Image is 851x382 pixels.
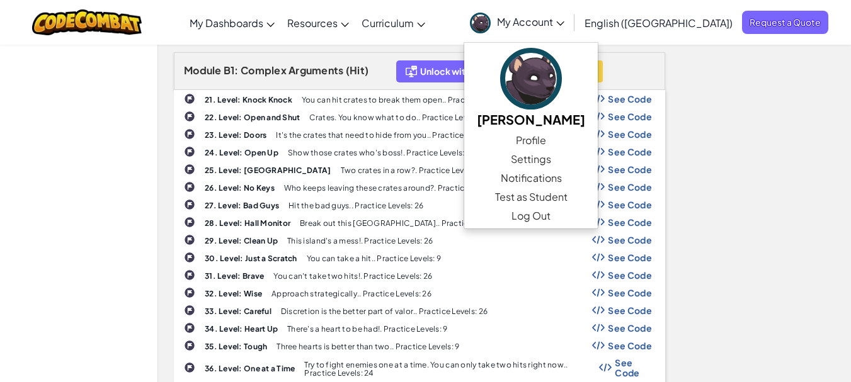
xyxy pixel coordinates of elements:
img: IconChallengeLevel.svg [184,164,195,175]
span: See Code [608,340,652,351]
span: Resources [287,16,338,30]
span: See Code [608,111,652,121]
img: Show Code Logo [592,323,605,332]
span: See Code [608,94,652,104]
p: Show those crates who's boss!. Practice Levels: 15 [288,149,474,157]
img: Show Code Logo [599,363,612,372]
img: Show Code Logo [592,94,605,103]
a: My Account [464,3,571,42]
span: See Code [608,323,652,333]
img: IconChallengeLevel.svg [184,340,195,351]
b: 36. Level: One at a Time [205,364,295,373]
p: Crates. You know what to do.. Practice Levels: 26 [309,113,490,121]
p: You can take a hit.. Practice Levels: 9 [307,254,442,262]
img: IconChallengeLevel.svg [184,199,195,210]
span: See Code [608,270,652,280]
a: Notifications [464,169,598,188]
img: IconChallengeLevel.svg [184,362,195,373]
img: IconChallengeLevel.svg [184,287,195,298]
span: See Code [608,288,652,298]
p: Discretion is the better part of valor.. Practice Levels: 26 [281,307,488,315]
b: 23. Level: Doors [205,130,266,140]
img: IconChallengeLevel.svg [184,234,195,245]
a: Request a Quote [742,11,828,34]
a: [PERSON_NAME] [464,46,598,131]
img: CodeCombat logo [32,9,142,35]
span: See Code [608,217,652,227]
span: See Code [608,199,652,210]
img: IconChallengeLevel.svg [184,322,195,334]
span: My Dashboards [190,16,263,30]
b: 29. Level: Clean Up [205,236,278,245]
span: See Code [608,235,652,245]
img: Show Code Logo [592,306,605,315]
span: Curriculum [362,16,414,30]
a: Resources [281,6,355,40]
b: 31. Level: Brave [205,271,264,281]
img: Show Code Logo [592,200,605,209]
b: 34. Level: Heart Up [205,324,278,334]
img: Show Code Logo [592,341,605,350]
b: 32. Level: Wise [205,289,262,298]
p: Break out this [GEOGRAPHIC_DATA].. Practice Levels: 26 [300,219,510,227]
img: Show Code Logo [592,235,605,244]
img: Show Code Logo [592,112,605,121]
span: Module [184,64,222,77]
span: Notifications [501,171,562,186]
b: 26. Level: No Keys [205,183,275,193]
span: English ([GEOGRAPHIC_DATA]) [585,16,733,30]
img: Show Code Logo [592,218,605,227]
img: Show Code Logo [592,288,605,297]
span: See Code [608,164,652,174]
span: My Account [497,15,564,28]
img: Show Code Logo [592,271,605,279]
span: B1: Complex Arguments (Hit) [224,64,368,77]
p: You can't take two hits!. Practice Levels: 26 [273,272,432,280]
p: Hit the bad guys.. Practice Levels: 26 [288,201,423,210]
b: 30. Level: Just a Scratch [205,254,297,263]
p: Three hearts is better than two.. Practice Levels: 9 [277,342,459,351]
p: Try to fight enemies one at a time. You can only take two hits right now.. Practice Levels: 24 [304,361,599,377]
img: Show Code Logo [592,147,605,156]
p: This island's a mess!. Practice Levels: 26 [287,237,433,245]
img: Show Code Logo [592,165,605,174]
a: Profile [464,131,598,150]
b: 28. Level: Hall Monitor [205,218,290,228]
span: Unlock with Call [420,66,489,76]
b: 27. Level: Bad Guys [205,201,279,210]
span: See Code [608,147,652,157]
p: There's a heart to be had!. Practice Levels: 9 [287,325,447,333]
img: IconChallengeLevel.svg [184,181,195,193]
a: Settings [464,150,598,169]
span: See Code [608,252,652,262]
img: avatar [500,48,562,110]
span: See Code [615,357,652,378]
img: IconChallengeLevel.svg [184,146,195,157]
p: It's the crates that need to hide from you.. Practice Levels: 26 [276,131,501,139]
a: Curriculum [355,6,431,40]
a: Test as Student [464,188,598,206]
p: Who keeps leaving these crates around?. Practice Levels: 26 [284,184,506,192]
img: IconChallengeLevel.svg [184,269,195,281]
h5: [PERSON_NAME] [477,110,585,129]
img: avatar [470,13,491,33]
b: 25. Level: [GEOGRAPHIC_DATA] [205,166,331,175]
img: Show Code Logo [592,183,605,191]
a: My Dashboards [183,6,281,40]
p: Approach strategically.. Practice Levels: 26 [271,289,431,298]
img: IconChallengeLevel.svg [184,216,195,228]
span: See Code [608,129,652,139]
b: 24. Level: Open Up [205,148,278,157]
img: IconChallengeLevel.svg [184,128,195,140]
b: 33. Level: Careful [205,306,271,316]
b: 21. Level: Knock Knock [205,95,292,104]
img: IconUnlockWithCall.svg [406,64,417,79]
a: English ([GEOGRAPHIC_DATA]) [578,6,739,40]
img: IconChallengeLevel.svg [184,305,195,316]
span: See Code [608,305,652,315]
img: IconChallengeLevel.svg [184,93,195,104]
img: Show Code Logo [592,253,605,262]
img: IconChallengeLevel.svg [184,111,195,122]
